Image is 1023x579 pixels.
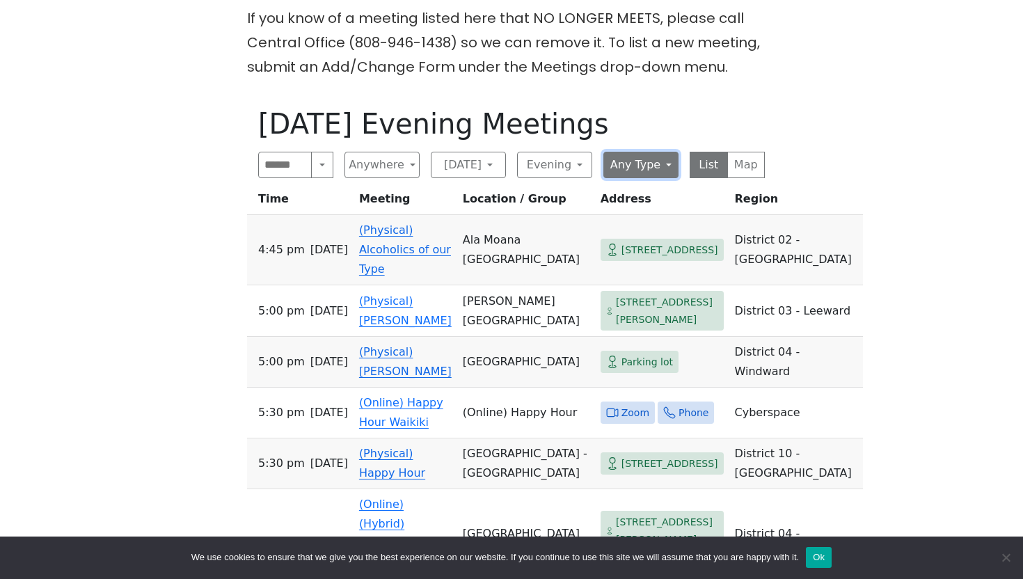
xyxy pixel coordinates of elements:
span: 5:30 PM [258,403,305,422]
p: If you know of a meeting listed here that NO LONGER MEETS, please call Central Office (808-946-14... [247,6,776,79]
button: List [690,152,728,178]
span: [DATE] [310,240,348,260]
a: (Online) Happy Hour Waikiki [359,396,443,429]
span: [STREET_ADDRESS][PERSON_NAME] [616,294,718,328]
span: 5:00 PM [258,301,305,321]
span: [DATE] [310,403,348,422]
span: Phone [679,404,708,422]
th: Meeting [354,189,457,215]
button: Any Type [603,152,679,178]
a: (Physical) Alcoholics of our Type [359,223,451,276]
span: [STREET_ADDRESS][PERSON_NAME] [616,514,718,548]
h1: [DATE] Evening Meetings [258,107,765,141]
td: (Online) Happy Hour [457,388,595,438]
span: We use cookies to ensure that we give you the best experience on our website. If you continue to ... [191,550,799,564]
td: District 02 - [GEOGRAPHIC_DATA] [729,215,863,285]
th: Address [595,189,729,215]
button: Evening [517,152,592,178]
td: District 04 - Windward [729,337,863,388]
button: Map [727,152,766,178]
span: [DATE] [310,534,348,553]
button: Ok [806,547,832,568]
span: Parking lot [621,354,673,371]
td: [GEOGRAPHIC_DATA] - [GEOGRAPHIC_DATA] [457,438,595,489]
td: Ala Moana [GEOGRAPHIC_DATA] [457,215,595,285]
input: Search [258,152,312,178]
span: 4:45 PM [258,240,305,260]
span: Zoom [621,404,649,422]
span: 7:00 PM [258,534,305,553]
th: Time [247,189,354,215]
span: 5:00 PM [258,352,305,372]
td: District 03 - Leeward [729,285,863,337]
td: [PERSON_NAME][GEOGRAPHIC_DATA] [457,285,595,337]
a: (Physical) [PERSON_NAME] [359,294,452,327]
td: Cyberspace [729,388,863,438]
span: [STREET_ADDRESS] [621,455,718,473]
span: 5:30 PM [258,454,305,473]
td: District 10 - [GEOGRAPHIC_DATA] [729,438,863,489]
button: Anywhere [344,152,420,178]
button: [DATE] [431,152,506,178]
span: [DATE] [310,301,348,321]
a: (Physical) [PERSON_NAME] [359,345,452,378]
span: No [999,550,1013,564]
td: [GEOGRAPHIC_DATA] [457,337,595,388]
span: [STREET_ADDRESS] [621,241,718,259]
th: Location / Group [457,189,595,215]
span: [DATE] [310,454,348,473]
button: Search [311,152,333,178]
th: Region [729,189,863,215]
span: [DATE] [310,352,348,372]
a: (Physical) Happy Hour [359,447,425,479]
